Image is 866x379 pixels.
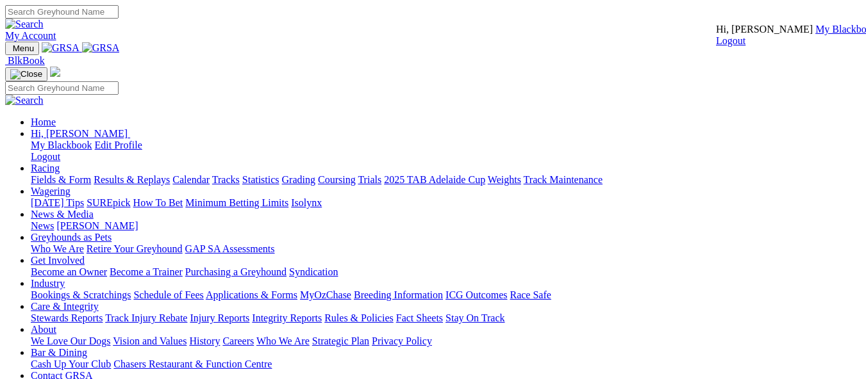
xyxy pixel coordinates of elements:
[94,174,170,185] a: Results & Replays
[31,359,861,370] div: Bar & Dining
[318,174,356,185] a: Coursing
[185,266,287,277] a: Purchasing a Greyhound
[31,312,861,324] div: Care & Integrity
[31,278,65,289] a: Industry
[488,174,521,185] a: Weights
[31,186,71,197] a: Wagering
[716,24,813,35] span: Hi, [PERSON_NAME]
[31,266,107,277] a: Become an Owner
[113,359,272,369] a: Chasers Restaurant & Function Centre
[5,42,39,55] button: Toggle navigation
[31,140,92,150] a: My Blackbook
[95,140,142,150] a: Edit Profile
[291,197,322,208] a: Isolynx
[50,67,60,77] img: logo-grsa-white.png
[31,335,110,346] a: We Love Our Dogs
[189,335,220,346] a: History
[172,174,210,185] a: Calendar
[31,243,84,254] a: Who We Are
[110,266,183,277] a: Become a Trainer
[31,289,131,300] a: Bookings & Scratchings
[31,197,861,209] div: Wagering
[31,163,60,173] a: Racing
[31,174,861,186] div: Racing
[5,30,56,41] a: My Account
[31,174,91,185] a: Fields & Form
[133,197,183,208] a: How To Bet
[31,347,87,358] a: Bar & Dining
[10,69,42,79] img: Close
[300,289,351,300] a: MyOzChase
[31,128,130,139] a: Hi, [PERSON_NAME]
[312,335,369,346] a: Strategic Plan
[510,289,551,300] a: Race Safe
[113,335,187,346] a: Vision and Values
[31,359,111,369] a: Cash Up Your Club
[31,289,861,301] div: Industry
[31,243,861,255] div: Greyhounds as Pets
[31,312,103,323] a: Stewards Reports
[31,151,60,162] a: Logout
[31,128,128,139] span: Hi, [PERSON_NAME]
[13,44,34,53] span: Menu
[212,174,240,185] a: Tracks
[256,335,310,346] a: Who We Are
[445,289,507,300] a: ICG Outcomes
[87,197,130,208] a: SUREpick
[31,324,56,335] a: About
[5,55,45,66] a: BlkBook
[372,335,432,346] a: Privacy Policy
[31,266,861,278] div: Get Involved
[5,19,44,30] img: Search
[31,255,85,266] a: Get Involved
[56,220,138,231] a: [PERSON_NAME]
[242,174,279,185] a: Statistics
[5,67,47,81] button: Toggle navigation
[31,232,112,243] a: Greyhounds as Pets
[87,243,183,254] a: Retire Your Greyhound
[190,312,249,323] a: Injury Reports
[222,335,254,346] a: Careers
[289,266,338,277] a: Syndication
[31,220,861,232] div: News & Media
[252,312,322,323] a: Integrity Reports
[445,312,504,323] a: Stay On Track
[31,220,54,231] a: News
[8,55,45,66] span: BlkBook
[524,174,603,185] a: Track Maintenance
[105,312,187,323] a: Track Injury Rebate
[31,301,99,312] a: Care & Integrity
[5,81,119,95] input: Search
[384,174,485,185] a: 2025 TAB Adelaide Cup
[324,312,394,323] a: Rules & Policies
[31,140,861,163] div: Hi, [PERSON_NAME]
[396,312,443,323] a: Fact Sheets
[716,35,745,46] a: Logout
[31,117,56,127] a: Home
[206,289,297,300] a: Applications & Forms
[31,335,861,347] div: About
[5,95,44,106] img: Search
[5,5,119,19] input: Search
[133,289,203,300] a: Schedule of Fees
[31,197,84,208] a: [DATE] Tips
[185,197,288,208] a: Minimum Betting Limits
[31,209,94,220] a: News & Media
[185,243,275,254] a: GAP SA Assessments
[282,174,315,185] a: Grading
[358,174,381,185] a: Trials
[354,289,443,300] a: Breeding Information
[82,42,120,54] img: GRSA
[42,42,79,54] img: GRSA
